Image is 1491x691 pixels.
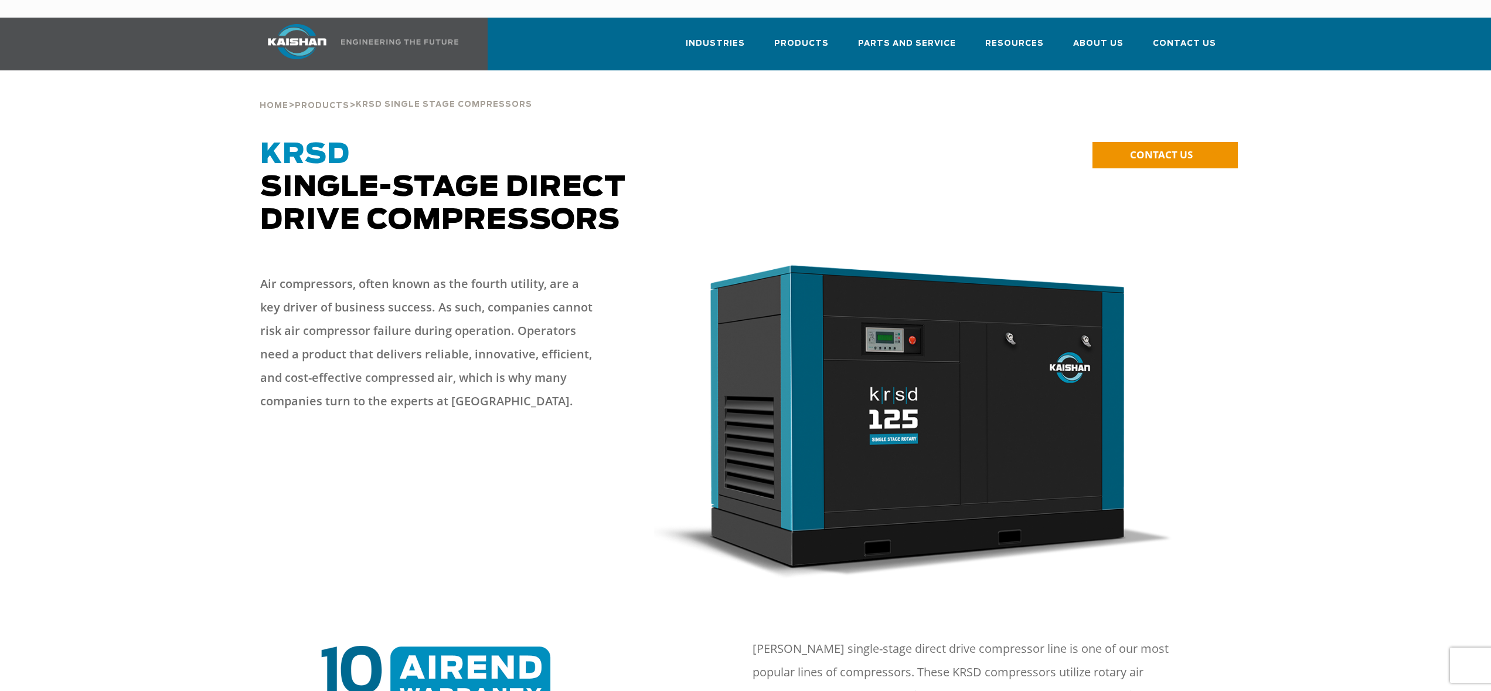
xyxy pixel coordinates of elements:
a: Kaishan USA [253,18,461,70]
a: About Us [1073,28,1124,68]
a: Home [260,100,288,110]
span: Industries [686,37,745,50]
span: About Us [1073,37,1124,50]
a: Parts and Service [858,28,956,68]
span: Resources [985,37,1044,50]
span: CONTACT US [1130,148,1193,161]
span: Contact Us [1153,37,1216,50]
a: Products [774,28,829,68]
img: kaishan logo [253,24,341,59]
img: krsd125 [654,260,1173,578]
p: Air compressors, often known as the fourth utility, are a key driver of business success. As such... [260,272,600,413]
span: Products [774,37,829,50]
a: Contact Us [1153,28,1216,68]
img: Engineering the future [341,39,458,45]
span: Home [260,102,288,110]
span: Products [295,102,349,110]
a: Products [295,100,349,110]
span: Parts and Service [858,37,956,50]
span: Single-Stage Direct Drive Compressors [260,141,626,235]
span: KRSD [260,141,350,169]
span: krsd single stage compressors [356,101,532,109]
a: CONTACT US [1092,142,1238,168]
a: Industries [686,28,745,68]
div: > > [260,70,532,115]
a: Resources [985,28,1044,68]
